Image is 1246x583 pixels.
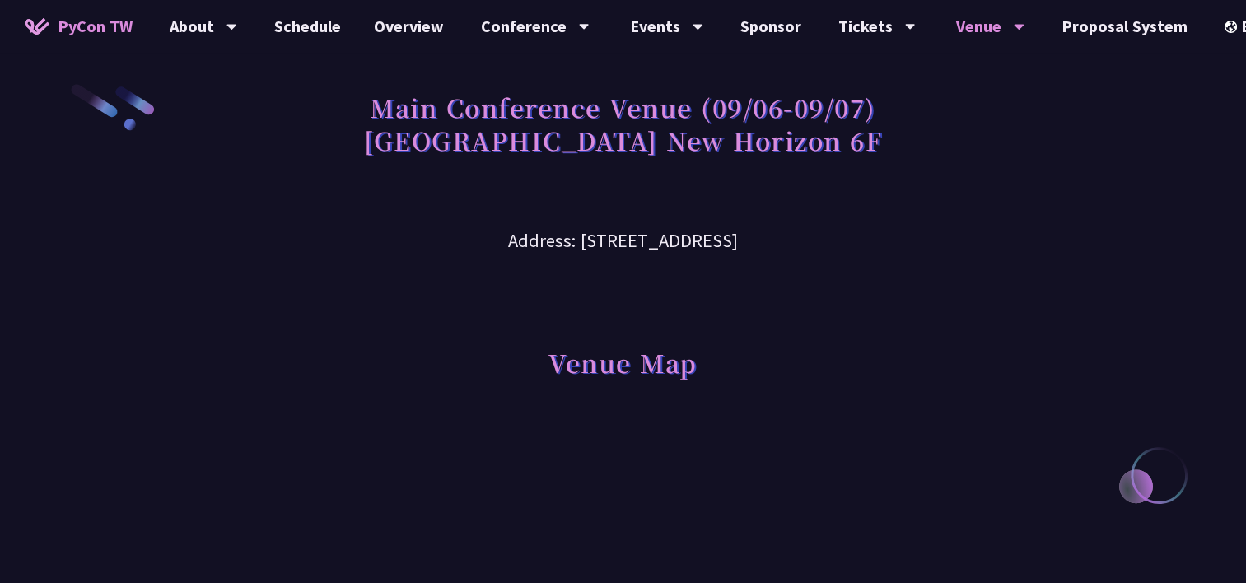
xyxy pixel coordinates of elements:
[1225,21,1241,33] img: Locale Icon
[364,82,882,165] h1: Main Conference Venue (09/06-09/07) [GEOGRAPHIC_DATA] New Horizon 6F
[8,6,149,47] a: PyCon TW
[195,202,1052,255] h3: Address: [STREET_ADDRESS]
[58,14,133,39] span: PyCon TW
[25,18,49,35] img: Home icon of PyCon TW 2025
[548,338,698,387] h1: Venue Map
